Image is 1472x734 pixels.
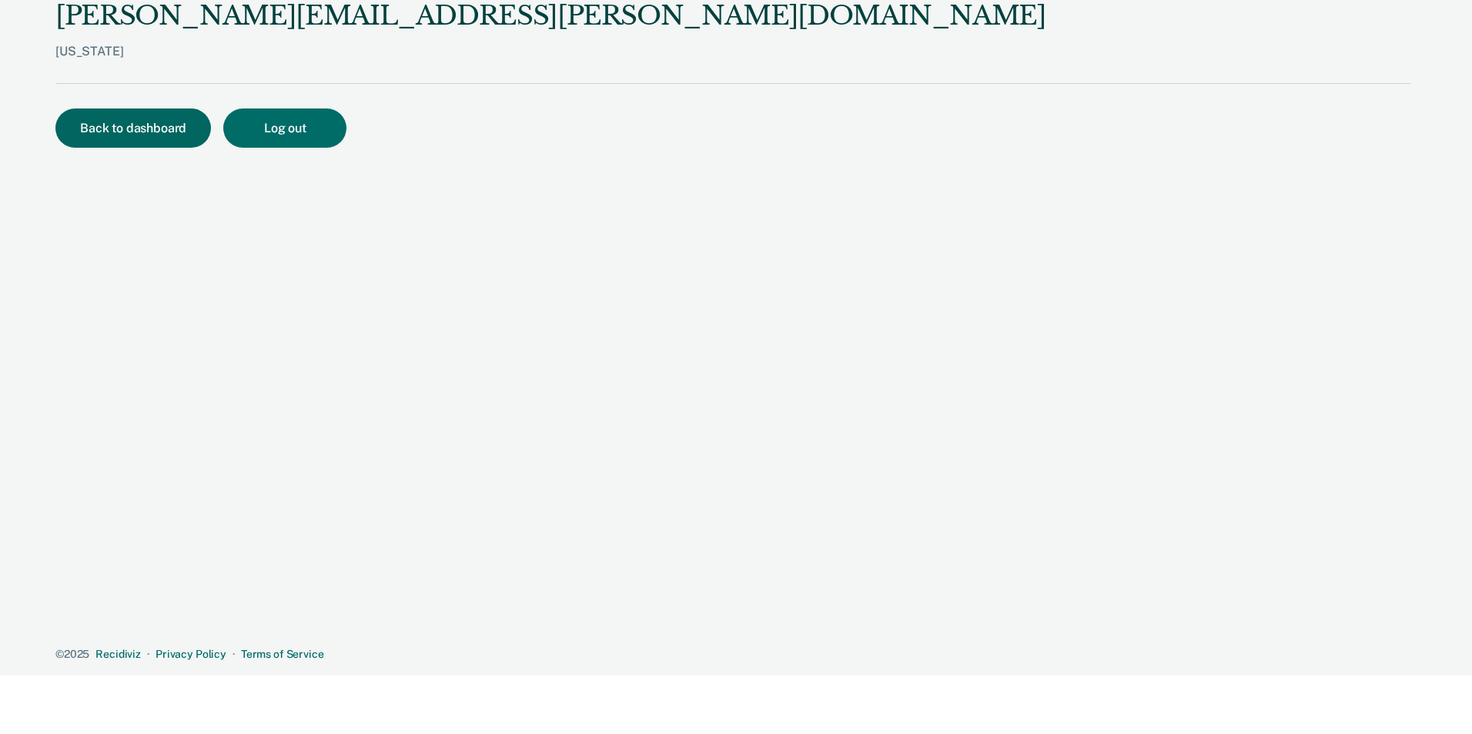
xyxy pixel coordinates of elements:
a: Terms of Service [241,648,324,660]
span: © 2025 [55,648,89,660]
div: · · [55,648,1410,661]
a: Recidiviz [95,648,141,660]
a: Back to dashboard [55,122,223,135]
button: Log out [223,108,346,148]
a: Privacy Policy [156,648,226,660]
div: [US_STATE] [55,44,1046,83]
button: Back to dashboard [55,108,211,148]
